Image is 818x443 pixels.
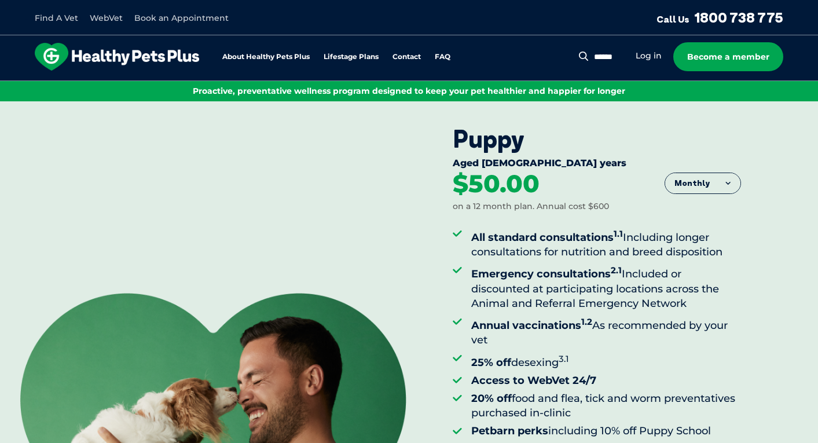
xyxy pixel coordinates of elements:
[611,265,622,276] sup: 2.1
[656,13,689,25] span: Call Us
[581,316,592,327] sup: 1.2
[471,424,741,438] li: including 10% off Puppy School
[471,352,741,370] li: desexing
[636,50,662,61] a: Log in
[453,201,609,213] div: on a 12 month plan. Annual cost $600
[673,42,783,71] a: Become a member
[471,268,622,280] strong: Emergency consultations
[665,173,740,194] button: Monthly
[35,13,78,23] a: Find A Vet
[134,13,229,23] a: Book an Appointment
[656,9,783,26] a: Call Us1800 738 775
[559,353,569,364] sup: 3.1
[471,226,741,259] li: Including longer consultations for nutrition and breed disposition
[614,228,623,239] sup: 1.1
[453,158,741,171] div: Aged [DEMOGRAPHIC_DATA] years
[222,53,310,61] a: About Healthy Pets Plus
[453,171,540,197] div: $50.00
[471,374,596,387] strong: Access to WebVet 24/7
[90,13,123,23] a: WebVet
[435,53,450,61] a: FAQ
[471,319,592,332] strong: Annual vaccinations
[577,50,591,62] button: Search
[453,125,741,153] div: Puppy
[393,53,421,61] a: Contact
[471,314,741,347] li: As recommended by your vet
[471,356,511,369] strong: 25% off
[35,43,199,71] img: hpp-logo
[471,263,741,311] li: Included or discounted at participating locations across the Animal and Referral Emergency Network
[471,392,512,405] strong: 20% off
[471,391,741,420] li: food and flea, tick and worm preventatives purchased in-clinic
[193,86,625,96] span: Proactive, preventative wellness program designed to keep your pet healthier and happier for longer
[324,53,379,61] a: Lifestage Plans
[471,424,548,437] strong: Petbarn perks
[471,231,623,244] strong: All standard consultations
